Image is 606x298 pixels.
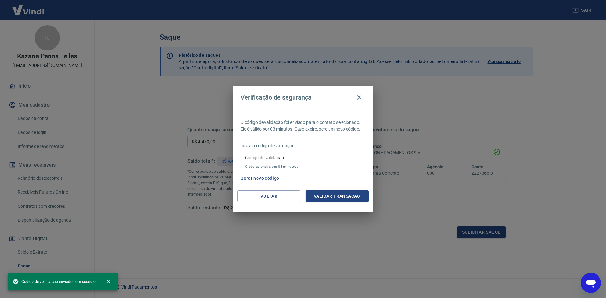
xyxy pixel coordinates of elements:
button: Validar transação [306,190,369,202]
button: Voltar [237,190,300,202]
button: close [102,275,116,289]
h4: Verificação de segurança [241,94,312,101]
span: Código de verificação enviado com sucesso. [13,278,97,285]
button: Gerar novo código [238,172,282,184]
p: O código de validação foi enviado para o contato selecionado. Ele é válido por 03 minutos. Caso e... [241,119,365,132]
p: O código expira em 03 minutos. [245,165,361,169]
p: Insira o código de validação [241,143,365,149]
iframe: Botão para abrir a janela de mensagens, conversa em andamento [581,273,601,293]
